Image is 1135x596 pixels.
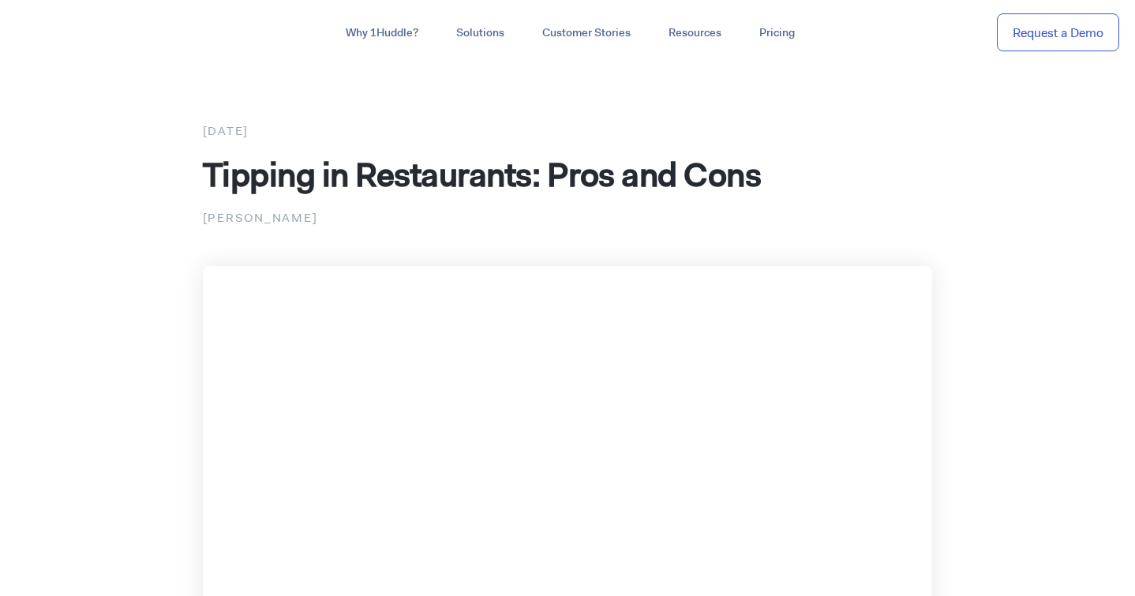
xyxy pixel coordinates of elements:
img: ... [16,17,129,47]
a: Pricing [740,19,814,47]
a: Request a Demo [997,13,1119,52]
p: [PERSON_NAME] [203,208,933,228]
a: Solutions [437,19,523,47]
a: Why 1Huddle? [327,19,437,47]
a: Resources [650,19,740,47]
span: Tipping in Restaurants: Pros and Cons [203,152,762,197]
div: [DATE] [203,121,933,141]
a: Customer Stories [523,19,650,47]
